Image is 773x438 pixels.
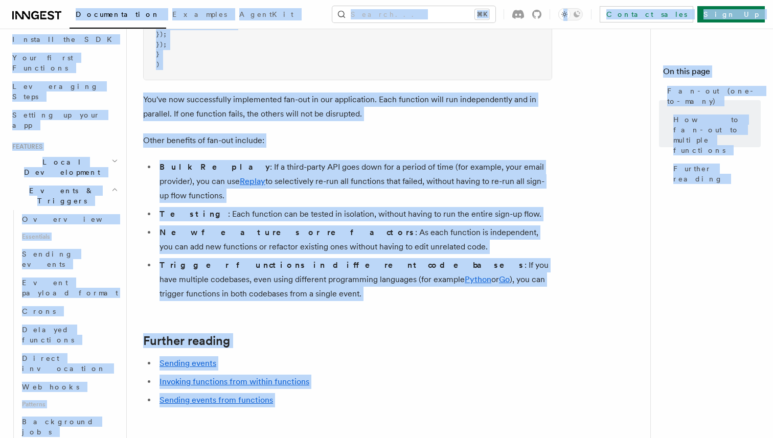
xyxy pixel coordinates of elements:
h4: On this page [663,65,761,82]
span: Your first Functions [12,54,73,72]
span: AgentKit [239,10,293,18]
li: : Each function can be tested in isolation, without having to run the entire sign-up flow. [156,207,552,221]
span: Direct invocation [22,354,106,373]
a: Go [499,274,510,284]
span: Leveraging Steps [12,82,99,101]
a: Leveraging Steps [8,77,120,106]
span: Essentials [18,228,120,245]
a: Your first Functions [8,49,120,77]
strong: Trigger functions in different codebases [160,260,525,270]
a: Replay [240,176,265,186]
span: Overview [22,215,127,223]
span: Examples [172,10,227,18]
span: Patterns [18,396,120,412]
a: AgentKit [233,3,300,28]
button: Toggle dark mode [558,8,583,20]
span: Event payload format [22,279,118,297]
span: Webhooks [22,383,79,391]
span: Delayed functions [22,326,74,344]
a: Event payload format [18,273,120,302]
a: Sending events [18,245,120,273]
a: Sign Up [697,6,765,22]
strong: Testing [160,209,228,219]
a: Delayed functions [18,320,120,349]
span: } [156,51,160,58]
span: Fan-out (one-to-many) [667,86,761,106]
span: Local Development [8,157,111,177]
span: ) [156,61,160,68]
a: Direct invocation [18,349,120,378]
li: : If you have multiple codebases, even using different programming languages (for example or ), y... [156,258,552,301]
span: }); [156,31,167,38]
a: Overview [18,210,120,228]
span: Install the SDK [12,35,118,43]
span: }); [156,41,167,48]
span: Sending events [22,250,73,268]
span: Further reading [673,164,761,184]
span: Events & Triggers [8,186,111,206]
kbd: ⌘K [475,9,489,19]
a: Invoking functions from within functions [160,377,309,386]
a: Further reading [669,159,761,188]
a: Crons [18,302,120,320]
a: Webhooks [18,378,120,396]
p: Other benefits of fan-out include: [143,133,552,148]
a: Sending events from functions [160,395,273,405]
a: How to fan-out to multiple functions [669,110,761,159]
strong: New features or refactors [160,227,415,237]
li: : If a third-party API goes down for a period of time (for example, your email provider), you can... [156,160,552,203]
a: Sending events [160,358,216,368]
span: Setting up your app [12,111,100,129]
button: Search...⌘K [332,6,495,22]
a: Examples [166,3,233,28]
a: Python [465,274,491,284]
a: Further reading [143,334,230,348]
button: Events & Triggers [8,181,120,210]
span: Crons [22,307,56,315]
span: Documentation [76,10,160,18]
span: Background jobs [22,418,94,436]
a: Contact sales [600,6,693,22]
a: Setting up your app [8,106,120,134]
span: Features [8,143,42,151]
li: : As each function is independent, you can add new functions or refactor existing ones without ha... [156,225,552,254]
a: Install the SDK [8,30,120,49]
p: You've now successfully implemented fan-out in our application. Each function will run independen... [143,93,552,121]
span: How to fan-out to multiple functions [673,114,761,155]
button: Local Development [8,153,120,181]
a: Documentation [70,3,166,29]
strong: Bulk Replay [160,162,270,172]
a: Fan-out (one-to-many) [663,82,761,110]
